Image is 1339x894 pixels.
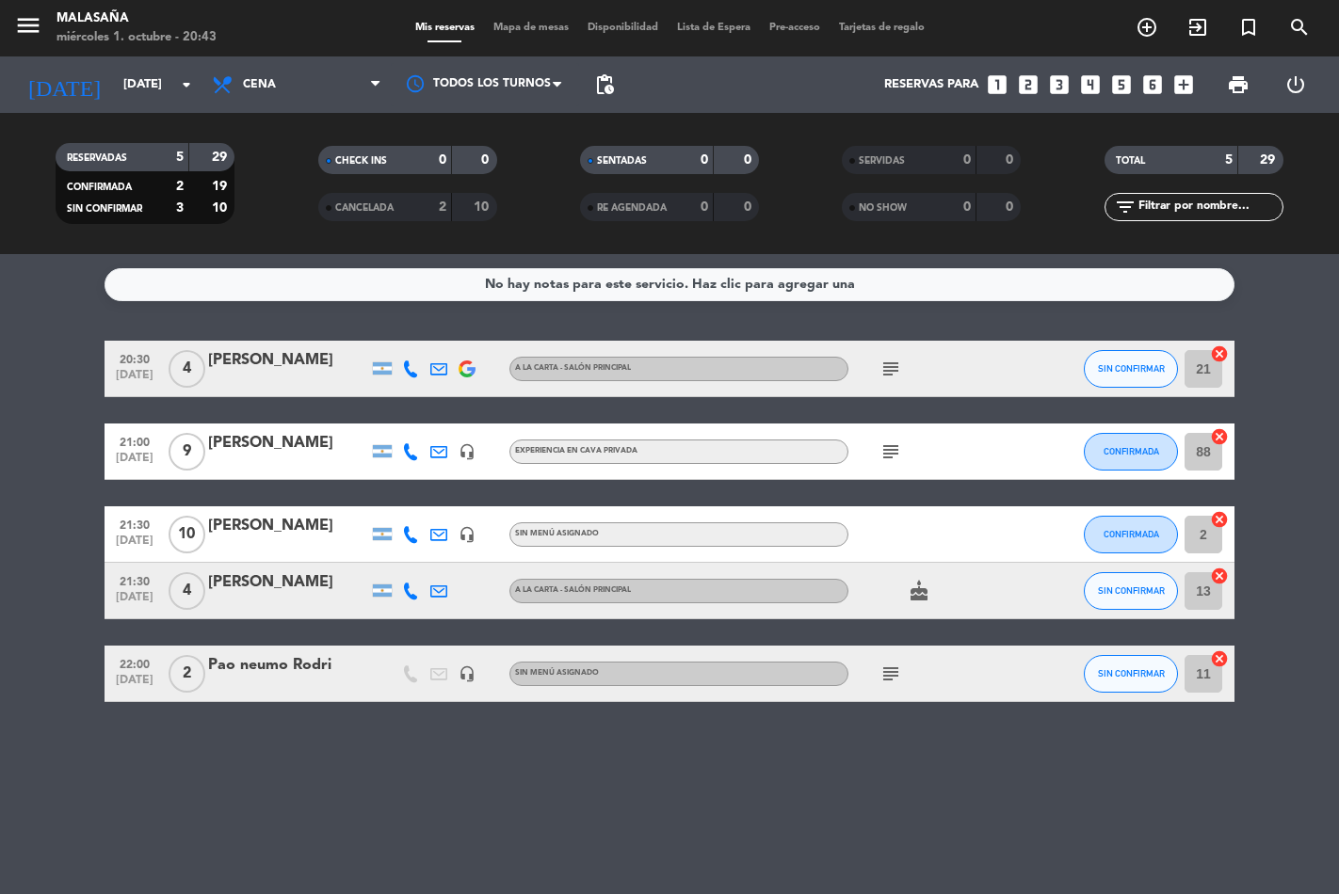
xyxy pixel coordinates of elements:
div: LOG OUT [1267,56,1326,113]
span: CONFIRMADA [67,183,132,192]
span: NO SHOW [859,203,907,213]
strong: 0 [701,153,708,167]
i: cancel [1210,427,1229,446]
span: SERVIDAS [859,156,905,166]
i: subject [879,358,902,380]
i: subject [879,440,902,463]
button: CONFIRMADA [1084,433,1178,471]
span: 4 [169,350,205,388]
i: looks_two [1016,72,1041,97]
strong: 0 [481,153,492,167]
i: add_box [1171,72,1196,97]
span: Sin menú asignado [515,669,599,677]
strong: 19 [212,180,231,193]
span: 21:30 [111,569,158,591]
strong: 0 [744,153,755,167]
span: CONFIRMADA [1104,529,1159,539]
span: Mapa de mesas [484,23,578,33]
strong: 0 [1006,153,1017,167]
span: Pre-acceso [760,23,830,33]
i: cancel [1210,649,1229,668]
span: Mis reservas [406,23,484,33]
span: 10 [169,516,205,553]
div: Pao neumo Rodri [208,653,368,678]
strong: 2 [439,200,446,214]
span: 21:00 [111,430,158,452]
span: SIN CONFIRMAR [67,204,142,214]
i: headset_mic [459,526,476,543]
button: menu [14,11,42,46]
span: CONFIRMADA [1104,446,1159,456]
i: exit_to_app [1186,16,1209,39]
span: CHECK INS [335,156,387,166]
i: looks_3 [1047,72,1072,97]
i: looks_4 [1078,72,1103,97]
i: filter_list [1114,196,1137,218]
strong: 0 [1006,200,1017,214]
strong: 29 [212,151,231,164]
span: print [1227,73,1250,96]
span: Sin menú asignado [515,530,599,537]
span: pending_actions [593,73,616,96]
i: looks_one [985,72,1009,97]
span: Disponibilidad [578,23,668,33]
span: [DATE] [111,369,158,391]
span: RE AGENDADA [597,203,667,213]
i: menu [14,11,42,40]
i: looks_6 [1140,72,1165,97]
i: subject [879,663,902,685]
i: headset_mic [459,443,476,460]
span: 20:30 [111,347,158,369]
span: 2 [169,655,205,693]
button: CONFIRMADA [1084,516,1178,553]
strong: 0 [701,200,708,214]
img: google-logo.png [459,360,476,377]
button: SIN CONFIRMAR [1084,572,1178,610]
i: cancel [1210,344,1229,363]
strong: 2 [176,180,184,193]
span: A LA CARTA - Salón Principal [515,586,631,594]
span: Tarjetas de regalo [830,23,934,33]
span: [DATE] [111,674,158,695]
div: Malasaña [56,9,217,28]
i: cancel [1210,510,1229,529]
strong: 5 [176,151,184,164]
span: 22:00 [111,652,158,674]
div: No hay notas para este servicio. Haz clic para agregar una [485,274,855,295]
strong: 10 [212,201,231,215]
strong: 29 [1260,153,1279,167]
button: SIN CONFIRMAR [1084,655,1178,693]
span: RESERVADAS [67,153,127,163]
span: [DATE] [111,535,158,556]
span: 21:30 [111,513,158,535]
strong: 10 [474,200,492,214]
span: SIN CONFIRMAR [1098,668,1165,678]
i: add_circle_outline [1136,16,1158,39]
i: cake [908,580,930,602]
div: [PERSON_NAME] [208,570,368,595]
span: Cena [243,78,276,91]
span: [DATE] [111,452,158,473]
div: miércoles 1. octubre - 20:43 [56,28,217,47]
i: power_settings_new [1284,73,1307,96]
i: [DATE] [14,64,114,105]
span: SENTADAS [597,156,647,166]
strong: 0 [439,153,446,167]
span: Reservas para [884,77,978,92]
input: Filtrar por nombre... [1137,197,1283,217]
div: [PERSON_NAME] [208,514,368,538]
i: search [1288,16,1311,39]
div: [PERSON_NAME] [208,348,368,373]
i: headset_mic [459,665,476,682]
span: A LA CARTA - Salón Principal [515,364,631,372]
strong: 3 [176,201,184,215]
div: [PERSON_NAME] [208,431,368,455]
span: 9 [169,433,205,471]
span: SIN CONFIRMAR [1098,363,1165,374]
span: Lista de Espera [668,23,760,33]
span: Experiencia en Cava Privada [515,447,637,455]
strong: 0 [963,200,971,214]
strong: 5 [1225,153,1233,167]
span: TOTAL [1116,156,1145,166]
i: looks_5 [1109,72,1134,97]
